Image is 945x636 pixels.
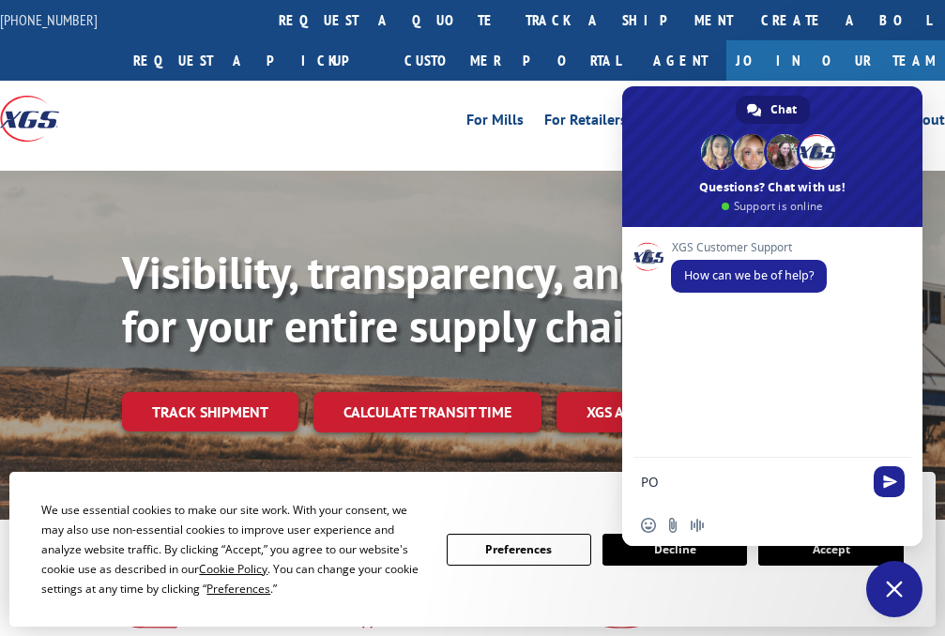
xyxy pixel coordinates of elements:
a: Customer Portal [390,40,634,81]
a: Calculate transit time [313,392,541,432]
a: Request a pickup [119,40,390,81]
span: Chat [770,96,797,124]
span: Preferences [206,581,270,597]
button: Accept [758,534,903,566]
a: XGS ASSISTANT [556,392,717,432]
span: Cookie Policy [199,561,267,577]
span: How can we be of help? [684,267,814,283]
a: About [905,113,945,133]
button: Decline [602,534,747,566]
div: Cookie Consent Prompt [9,472,936,627]
a: Agent [634,40,726,81]
span: Insert an emoji [641,518,656,533]
a: Track shipment [122,392,298,432]
textarea: Compose your message... [641,474,862,491]
span: Audio message [690,518,705,533]
a: For Retailers [544,113,627,133]
b: Visibility, transparency, and control for your entire supply chain. [122,243,792,356]
div: We use essential cookies to make our site work. With your consent, we may also use non-essential ... [41,500,423,598]
span: XGS Customer Support [671,241,827,254]
div: Chat [736,96,810,124]
span: Send [874,466,905,497]
a: For Mills [466,113,524,133]
button: Preferences [447,534,591,566]
span: Send a file [665,518,680,533]
a: Join Our Team [726,40,945,81]
div: Close chat [866,561,922,617]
